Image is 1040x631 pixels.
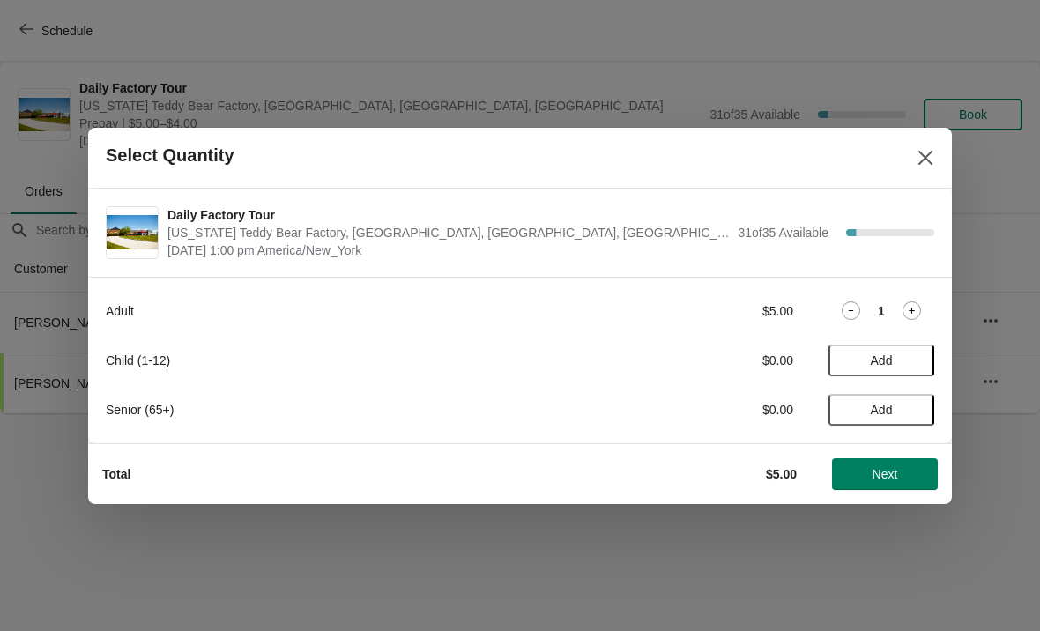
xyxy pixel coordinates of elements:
strong: 1 [878,302,885,320]
span: Next [873,467,898,481]
span: Add [871,403,893,417]
span: Daily Factory Tour [167,206,729,224]
span: 31 of 35 Available [738,226,828,240]
div: Child (1-12) [106,352,595,369]
button: Next [832,458,938,490]
div: $0.00 [630,352,793,369]
div: Senior (65+) [106,401,595,419]
div: Adult [106,302,595,320]
strong: Total [102,467,130,481]
button: Close [910,142,941,174]
div: $0.00 [630,401,793,419]
h2: Select Quantity [106,145,234,166]
strong: $5.00 [766,467,797,481]
button: Add [828,394,934,426]
span: [DATE] 1:00 pm America/New_York [167,241,729,259]
span: Add [871,353,893,367]
button: Add [828,345,934,376]
span: [US_STATE] Teddy Bear Factory, [GEOGRAPHIC_DATA], [GEOGRAPHIC_DATA], [GEOGRAPHIC_DATA] [167,224,729,241]
img: Daily Factory Tour | Vermont Teddy Bear Factory, Shelburne Road, Shelburne, VT, USA | September 9... [107,215,158,249]
div: $5.00 [630,302,793,320]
